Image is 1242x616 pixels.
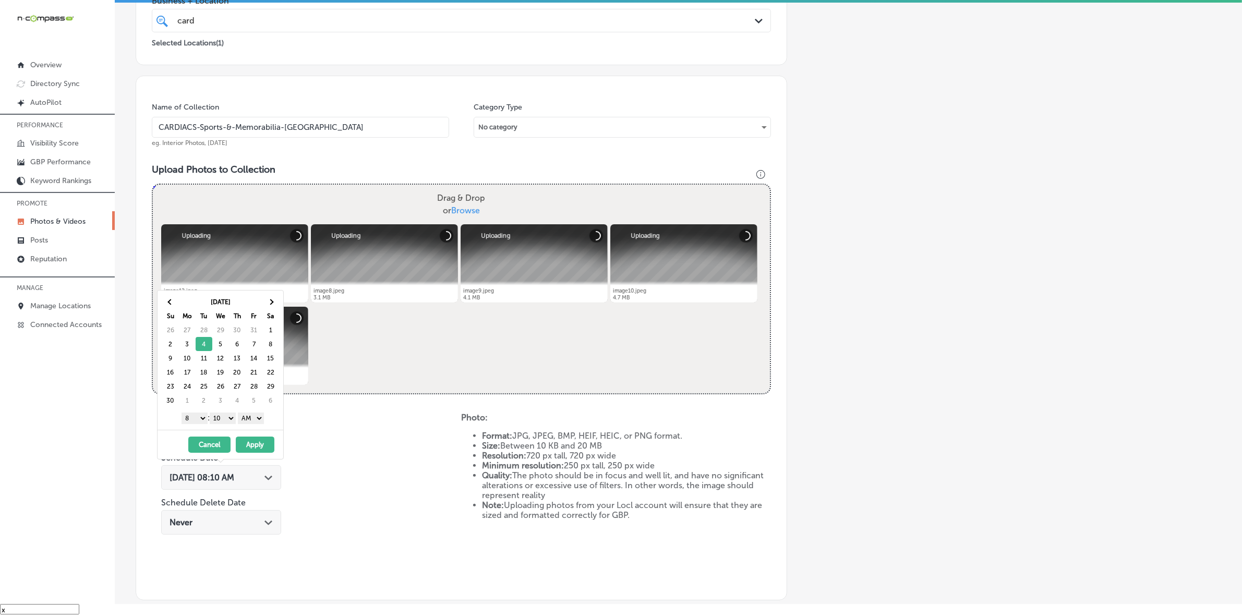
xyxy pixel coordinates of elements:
[179,295,262,309] th: [DATE]
[30,98,62,107] p: AutoPilot
[212,379,229,393] td: 26
[162,337,179,351] td: 2
[246,323,262,337] td: 31
[152,34,224,47] p: Selected Locations ( 1 )
[229,309,246,323] th: Th
[229,365,246,379] td: 20
[30,236,48,245] p: Posts
[196,365,212,379] td: 18
[246,379,262,393] td: 28
[482,500,770,520] li: Uploading photos from your Locl account will ensure that they are sized and formatted correctly f...
[152,139,227,147] span: eg. Interior Photos, [DATE]
[30,217,86,226] p: Photos & Videos
[30,255,67,263] p: Reputation
[212,337,229,351] td: 5
[30,139,79,148] p: Visibility Score
[162,379,179,393] td: 23
[196,337,212,351] td: 4
[262,323,279,337] td: 1
[229,337,246,351] td: 6
[482,441,770,451] li: Between 10 KB and 20 MB
[246,309,262,323] th: Fr
[196,379,212,393] td: 25
[179,393,196,407] td: 1
[188,437,231,453] button: Cancel
[179,379,196,393] td: 24
[30,79,80,88] p: Directory Sync
[162,309,179,323] th: Su
[262,393,279,407] td: 6
[179,309,196,323] th: Mo
[196,323,212,337] td: 28
[474,119,770,136] div: No category
[229,393,246,407] td: 4
[30,320,102,329] p: Connected Accounts
[229,351,246,365] td: 13
[229,379,246,393] td: 27
[196,393,212,407] td: 2
[262,337,279,351] td: 8
[212,393,229,407] td: 3
[162,351,179,365] td: 9
[212,323,229,337] td: 29
[482,461,770,470] li: 250 px tall, 250 px wide
[196,351,212,365] td: 11
[482,500,504,510] strong: Note:
[246,337,262,351] td: 7
[162,393,179,407] td: 30
[482,461,564,470] strong: Minimum resolution:
[170,473,234,482] span: [DATE] 08:10 AM
[179,323,196,337] td: 27
[482,470,770,500] li: The photo should be in focus and well lit, and have no significant alterations or excessive use o...
[262,365,279,379] td: 22
[482,451,770,461] li: 720 px tall, 720 px wide
[262,379,279,393] td: 29
[236,437,274,453] button: Apply
[262,351,279,365] td: 15
[246,351,262,365] td: 14
[17,14,74,23] img: 660ab0bf-5cc7-4cb8-ba1c-48b5ae0f18e60NCTV_CLogo_TV_Black_-500x88.png
[30,158,91,166] p: GBP Performance
[161,498,246,508] label: Schedule Delete Date
[152,164,771,175] h3: Upload Photos to Collection
[262,309,279,323] th: Sa
[461,413,488,422] strong: Photo:
[170,517,192,527] span: Never
[246,393,262,407] td: 5
[246,365,262,379] td: 21
[152,103,219,112] label: Name of Collection
[162,323,179,337] td: 26
[212,309,229,323] th: We
[482,451,526,461] strong: Resolution:
[162,365,179,379] td: 16
[152,117,449,138] input: Title
[482,431,512,441] strong: Format:
[179,337,196,351] td: 3
[433,188,489,221] label: Drag & Drop or
[30,61,62,69] p: Overview
[179,365,196,379] td: 17
[179,351,196,365] td: 10
[212,351,229,365] td: 12
[162,410,283,426] div: :
[30,176,91,185] p: Keyword Rankings
[196,309,212,323] th: Tu
[30,301,91,310] p: Manage Locations
[474,103,522,112] label: Category Type
[229,323,246,337] td: 30
[482,470,512,480] strong: Quality:
[451,206,480,215] span: Browse
[212,365,229,379] td: 19
[482,431,770,441] li: JPG, JPEG, BMP, HEIF, HEIC, or PNG format.
[482,441,500,451] strong: Size:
